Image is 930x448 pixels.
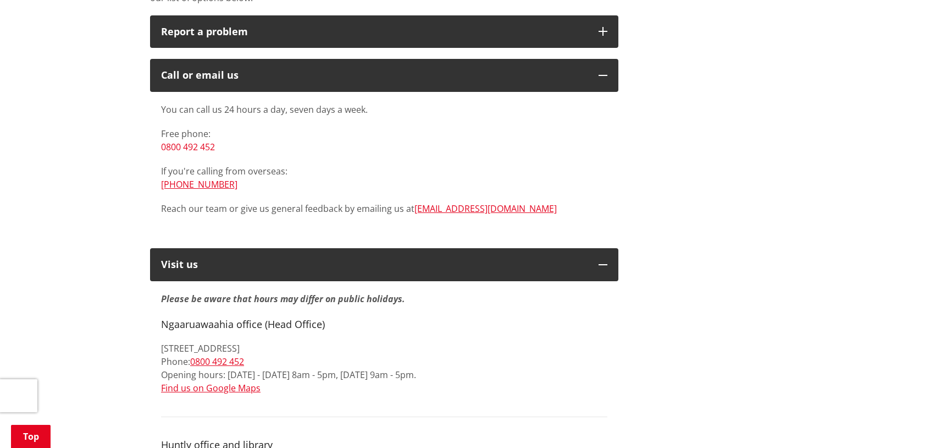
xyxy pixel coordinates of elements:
[879,402,919,441] iframe: Messenger Launcher
[414,203,557,215] a: [EMAIL_ADDRESS][DOMAIN_NAME]
[161,259,588,270] p: Visit us
[161,178,237,190] a: [PHONE_NUMBER]
[11,425,51,448] a: Top
[150,15,618,48] button: Report a problem
[161,165,607,191] p: If you're calling from overseas:
[161,382,261,394] a: Find us on Google Maps
[161,202,607,215] p: Reach our team or give us general feedback by emailing us at
[161,127,607,154] p: Free phone:
[150,248,618,281] button: Visit us
[150,59,618,92] button: Call or email us
[190,356,244,368] a: 0800 492 452
[161,342,607,395] p: [STREET_ADDRESS] Phone: Opening hours: [DATE] - [DATE] 8am - 5pm, [DATE] 9am - 5pm.
[161,103,607,116] p: You can call us 24 hours a day, seven days a week.
[161,319,607,331] h4: Ngaaruawaahia office (Head Office)
[161,293,405,318] strong: Please be aware that hours may differ on public holidays.
[161,141,215,153] a: 0800 492 452
[161,26,588,37] p: Report a problem
[161,70,588,81] div: Call or email us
